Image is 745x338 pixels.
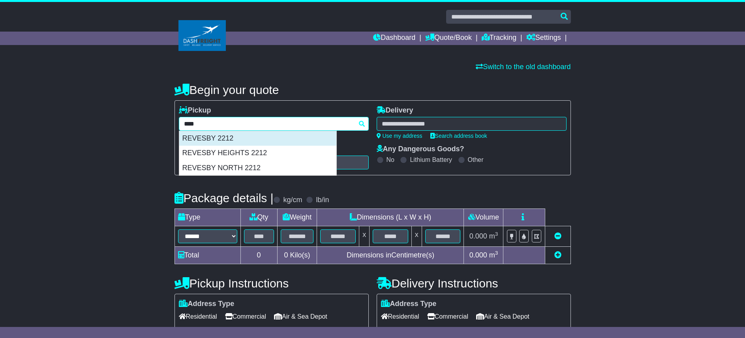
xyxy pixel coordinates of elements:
span: Air & Sea Depot [476,310,529,323]
span: 0.000 [469,232,487,240]
label: No [387,156,394,163]
a: Settings [526,32,561,45]
label: Any Dangerous Goods? [377,145,464,154]
a: Switch to the old dashboard [476,63,570,71]
typeahead: Please provide city [179,117,369,131]
a: Use my address [377,133,422,139]
a: Dashboard [373,32,415,45]
label: Lithium Battery [410,156,452,163]
a: Add new item [554,251,561,259]
h4: Pickup Instructions [175,277,369,290]
span: 0 [284,251,288,259]
sup: 3 [495,250,498,256]
span: Residential [381,310,419,323]
td: Kilo(s) [277,247,317,264]
td: Total [175,247,240,264]
td: Volume [464,209,503,226]
h4: Begin your quote [175,83,571,96]
span: m [489,251,498,259]
span: Commercial [427,310,468,323]
label: Pickup [179,106,211,115]
label: lb/in [316,196,329,205]
td: 0 [240,247,277,264]
a: Tracking [482,32,516,45]
label: kg/cm [283,196,302,205]
label: Address Type [381,300,437,308]
a: Quote/Book [425,32,472,45]
div: REVESBY NORTH 2212 [179,161,336,176]
span: 0.000 [469,251,487,259]
td: Dimensions (L x W x H) [317,209,464,226]
span: Residential [179,310,217,323]
a: Remove this item [554,232,561,240]
span: Air & Sea Depot [274,310,327,323]
span: m [489,232,498,240]
td: Weight [277,209,317,226]
td: Qty [240,209,277,226]
a: Search address book [430,133,487,139]
label: Other [468,156,484,163]
td: Dimensions in Centimetre(s) [317,247,464,264]
label: Address Type [179,300,235,308]
sup: 3 [495,231,498,237]
td: x [359,226,370,247]
span: Commercial [225,310,266,323]
td: x [411,226,422,247]
td: Type [175,209,240,226]
label: Delivery [377,106,413,115]
div: REVESBY 2212 [179,131,336,146]
div: REVESBY HEIGHTS 2212 [179,146,336,161]
h4: Package details | [175,192,274,205]
h4: Delivery Instructions [377,277,571,290]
